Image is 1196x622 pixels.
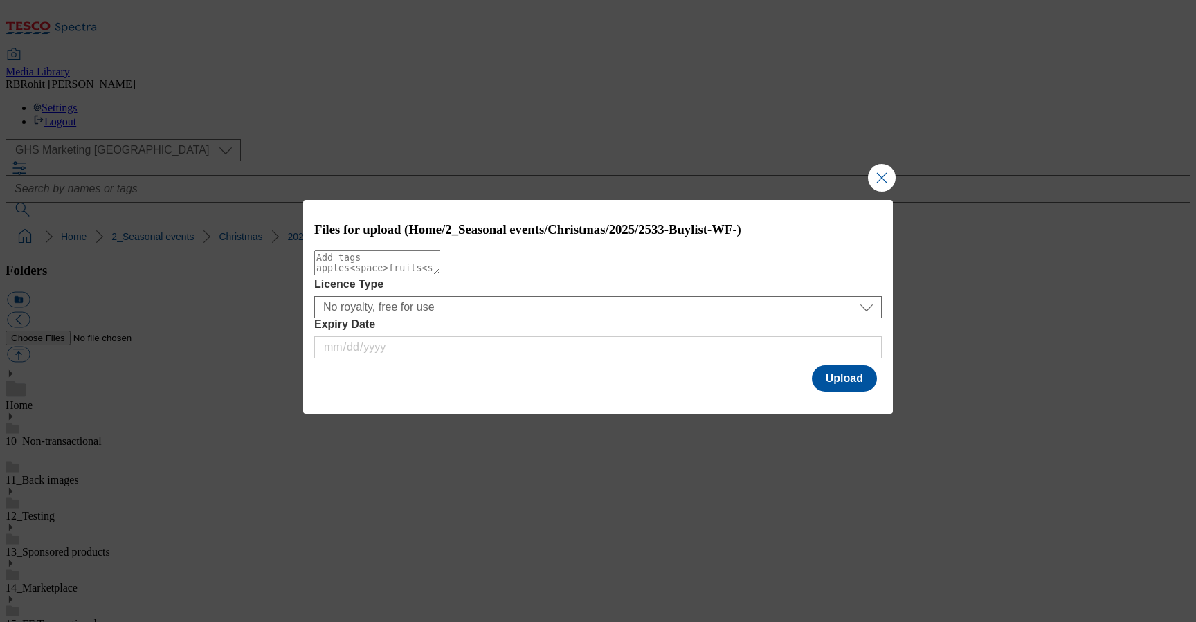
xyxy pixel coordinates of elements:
[314,222,882,237] h3: Files for upload (Home/2_Seasonal events/Christmas/2025/2533-Buylist-WF-)
[868,164,896,192] button: Close Modal
[303,200,893,414] div: Modal
[812,365,877,392] button: Upload
[314,278,882,291] label: Licence Type
[314,318,882,331] label: Expiry Date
